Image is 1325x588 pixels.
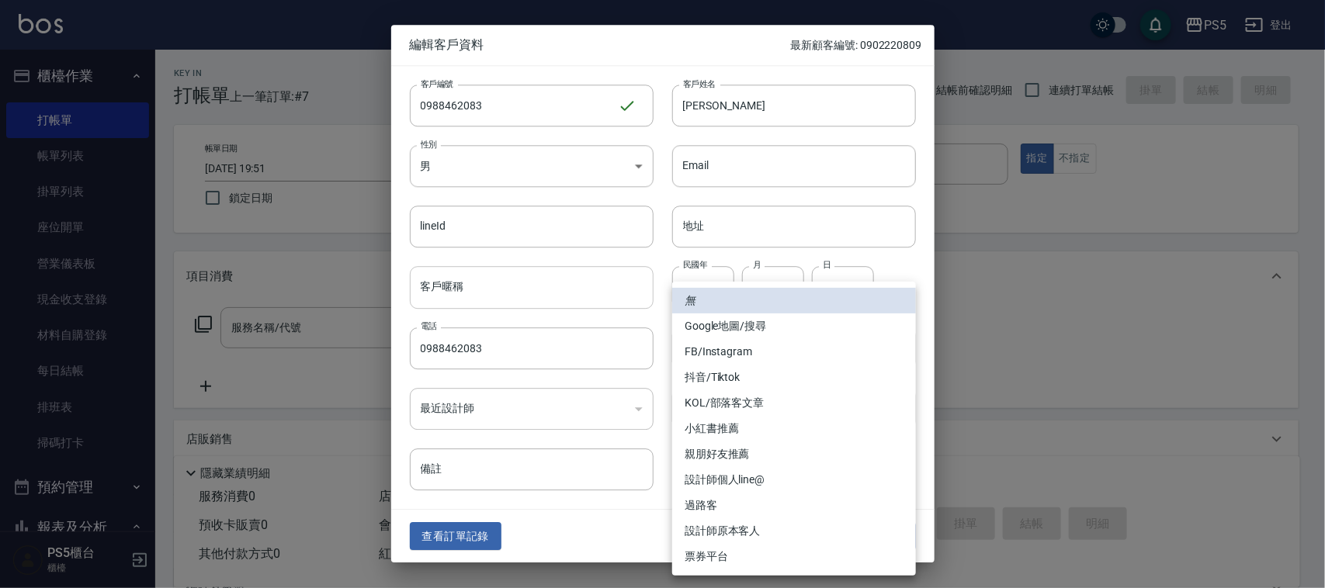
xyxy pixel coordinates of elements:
li: 抖音/Tiktok [672,365,916,390]
li: KOL/部落客文章 [672,390,916,416]
li: 親朋好友推薦 [672,441,916,467]
li: Google地圖/搜尋 [672,313,916,339]
li: 小紅書推薦 [672,416,916,441]
li: 設計師原本客人 [672,518,916,544]
li: 過路客 [672,493,916,518]
li: FB/Instagram [672,339,916,365]
em: 無 [685,292,695,309]
li: 設計師個人line@ [672,467,916,493]
li: 票券平台 [672,544,916,569]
